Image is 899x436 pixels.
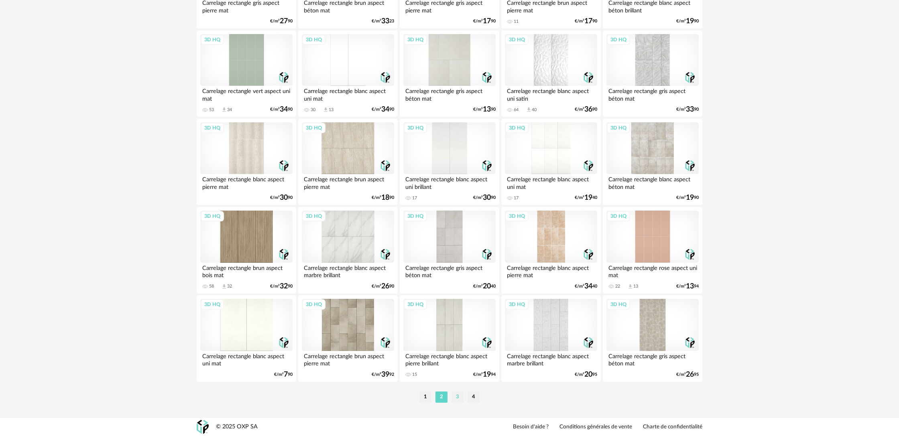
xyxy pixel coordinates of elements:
div: 13 [329,107,334,113]
a: Charte de confidentialité [643,424,702,431]
a: 3D HQ Carrelage rectangle blanc aspect béton mat €/m²1990 [603,119,702,205]
img: OXP [197,420,209,434]
div: 53 [209,107,214,113]
span: 33 [686,107,694,112]
div: €/m² 90 [372,107,394,112]
a: 3D HQ Carrelage rectangle blanc aspect pierre mat €/m²3090 [197,119,296,205]
div: 32 [227,284,232,289]
div: €/m² 92 [372,372,394,377]
a: 3D HQ Carrelage rectangle gris aspect béton mat €/m²1390 [400,30,499,117]
a: 3D HQ Carrelage rectangle blanc aspect pierre mat €/m²3440 [501,207,601,294]
span: 26 [686,372,694,377]
span: 27 [280,18,288,24]
div: €/m² 90 [372,284,394,289]
a: 3D HQ Carrelage rectangle brun aspect pierre mat €/m²1890 [298,119,398,205]
div: Carrelage rectangle vert aspect uni mat [200,86,293,102]
a: 3D HQ Carrelage rectangle blanc aspect uni mat 30 Download icon 13 €/m²3490 [298,30,398,117]
span: 34 [584,284,592,289]
div: €/m² 95 [676,372,699,377]
div: Carrelage rectangle blanc aspect uni satin [505,86,597,102]
div: 30 [311,107,315,113]
span: 33 [381,18,389,24]
div: 3D HQ [607,34,630,45]
div: 3D HQ [302,34,325,45]
div: €/m² 90 [473,18,496,24]
div: Carrelage rectangle rose aspect uni mat [606,263,699,279]
div: 22 [615,284,620,289]
span: 26 [381,284,389,289]
span: Download icon [627,284,633,290]
div: Carrelage rectangle blanc aspect pierre brillant [403,351,496,367]
div: €/m² 90 [676,107,699,112]
div: 3D HQ [505,211,529,221]
div: 11 [514,19,519,24]
div: Carrelage rectangle blanc aspect pierre mat [200,174,293,190]
div: Carrelage rectangle blanc aspect pierre mat [505,263,597,279]
li: 2 [435,391,447,403]
div: Carrelage rectangle brun aspect bois mat [200,263,293,279]
div: €/m² 90 [270,107,293,112]
div: 3D HQ [302,299,325,310]
div: 3D HQ [302,211,325,221]
div: 3D HQ [404,34,427,45]
span: 17 [584,18,592,24]
span: 36 [584,107,592,112]
div: €/m² 90 [473,195,496,201]
div: 3D HQ [505,299,529,310]
div: 3D HQ [607,211,630,221]
div: 3D HQ [404,299,427,310]
div: 3D HQ [607,299,630,310]
a: 3D HQ Carrelage rectangle vert aspect uni mat 53 Download icon 34 €/m²3490 [197,30,296,117]
div: €/m² 90 [274,372,293,377]
span: 19 [686,195,694,201]
div: €/m² 90 [676,195,699,201]
div: Carrelage rectangle blanc aspect béton mat [606,174,699,190]
span: Download icon [323,107,329,113]
span: 17 [483,18,491,24]
a: 3D HQ Carrelage rectangle blanc aspect uni brillant 17 €/m²3090 [400,119,499,205]
span: 30 [483,195,491,201]
div: 3D HQ [505,34,529,45]
div: €/m² 90 [372,195,394,201]
a: Conditions générales de vente [559,424,632,431]
span: 7 [284,372,288,377]
a: 3D HQ Carrelage rectangle blanc aspect marbre brillant €/m²2690 [298,207,398,294]
div: Carrelage rectangle blanc aspect uni brillant [403,174,496,190]
div: €/m² 94 [676,284,699,289]
div: 17 [412,195,417,201]
div: 3D HQ [201,123,224,133]
div: 3D HQ [302,123,325,133]
div: Carrelage rectangle blanc aspect uni mat [200,351,293,367]
a: 3D HQ Carrelage rectangle brun aspect pierre mat €/m²3992 [298,295,398,382]
a: 3D HQ Carrelage rectangle blanc aspect uni mat 17 €/m²1940 [501,119,601,205]
div: Carrelage rectangle gris aspect béton mat [403,263,496,279]
span: 18 [381,195,389,201]
div: Carrelage rectangle brun aspect pierre mat [302,351,394,367]
div: 58 [209,284,214,289]
div: © 2025 OXP SA [216,423,258,431]
div: Carrelage rectangle gris aspect béton mat [606,86,699,102]
div: Carrelage rectangle blanc aspect marbre brillant [302,263,394,279]
span: 13 [483,107,491,112]
div: Carrelage rectangle blanc aspect marbre brillant [505,351,597,367]
span: 34 [381,107,389,112]
div: €/m² 40 [575,284,597,289]
div: €/m² 90 [575,18,597,24]
span: 34 [280,107,288,112]
div: €/m² 23 [372,18,394,24]
div: 64 [514,107,519,113]
span: 20 [584,372,592,377]
div: €/m² 40 [473,284,496,289]
div: Carrelage rectangle brun aspect pierre mat [302,174,394,190]
div: €/m² 95 [575,372,597,377]
a: 3D HQ Carrelage rectangle blanc aspect uni satin 64 Download icon 40 €/m²3690 [501,30,601,117]
span: Download icon [526,107,532,113]
div: €/m² 90 [270,18,293,24]
div: 13 [633,284,638,289]
div: Carrelage rectangle gris aspect béton mat [403,86,496,102]
div: 40 [532,107,537,113]
div: €/m² 90 [676,18,699,24]
span: Download icon [221,284,227,290]
span: 39 [381,372,389,377]
div: €/m² 94 [473,372,496,377]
